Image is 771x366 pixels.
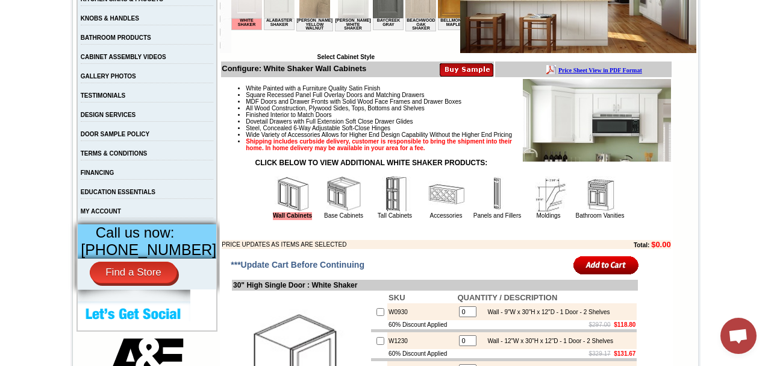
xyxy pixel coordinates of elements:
[573,255,639,275] input: Add to Cart
[246,138,512,151] strong: Shipping includes curbside delivery, customer is responsible to bring the shipment into their hom...
[479,176,516,212] img: Panels and Fillers
[81,34,151,41] a: BATHROOM PRODUCTS
[81,92,125,99] a: TESTIMONIALS
[387,332,456,349] td: W1230
[481,309,610,315] div: Wall - 9"W x 30"H x 12"D - 1 Door - 2 Shelves
[81,189,155,195] a: EDUCATION ESSENTIALS
[246,131,670,138] li: Wide Variety of Accessories Allows for Higher End Design Capability Without the Higher End Pricing
[582,176,618,212] img: Bathroom Vanities
[81,131,149,137] a: DOOR SAMPLE POLICY
[273,212,312,220] a: Wall Cabinets
[232,280,638,291] td: 30" High Single Door : White Shaker
[222,64,366,73] b: Configure: White Shaker Wall Cabinets
[14,2,98,12] a: Price Sheet View in PDF Format
[387,303,456,320] td: W0930
[589,350,611,357] s: $329.17
[255,159,488,167] strong: CLICK BELOW TO VIEW ADDITIONAL WHITE SHAKER PRODUCTS:
[589,321,611,328] s: $297.00
[523,79,671,162] img: Product Image
[246,92,670,98] li: Square Recessed Panel Full Overlay Doors and Matching Drawers
[2,3,11,13] img: pdf.png
[246,125,670,131] li: Steel, Concealed 6-Way Adjustable Soft-Close Hinges
[222,240,567,249] td: PRICE UPDATES AS ITEMS ARE SELECTED
[246,112,670,118] li: Finished Interior to Match Doors
[473,212,521,219] a: Panels and Fillers
[457,293,557,302] b: QUANTITY / DESCRIPTION
[634,242,649,248] b: Total:
[81,112,136,118] a: DESIGN SERVICES
[377,176,413,212] img: Tall Cabinets
[481,338,613,344] div: Wall - 12"W x 30"H x 12"D - 1 Door - 2 Shelves
[81,241,216,258] span: [PHONE_NUMBER]
[378,212,412,219] a: Tall Cabinets
[536,212,560,219] a: Moldings
[387,320,456,329] td: 60% Discount Applied
[81,169,114,176] a: FINANCING
[207,55,237,67] td: Bellmonte Maple
[81,54,166,60] a: CABINET ASSEMBLY VIDEOS
[614,321,635,328] b: $118.80
[275,176,311,212] img: Wall Cabinets
[614,350,635,357] b: $131.67
[246,105,670,112] li: All Wood Construction, Plywood Sides, Tops, Bottoms and Shelves
[428,176,464,212] img: Accessories
[324,212,363,219] a: Base Cabinets
[651,240,671,249] b: $0.00
[246,85,670,92] li: White Painted with a Furniture Quality Satin Finish
[81,150,148,157] a: TERMS & CONDITIONS
[389,293,405,302] b: SKU
[576,212,625,219] a: Bathroom Vanities
[317,54,375,60] b: Select Cabinet Style
[246,118,670,125] li: Dovetail Drawers with Full Extension Soft Close Drawer Glides
[90,262,177,283] a: Find a Store
[387,349,456,358] td: 60% Discount Applied
[81,208,121,215] a: MY ACCOUNT
[96,224,175,241] span: Call us now:
[430,212,463,219] a: Accessories
[720,318,757,354] div: Open chat
[14,5,98,11] b: Price Sheet View in PDF Format
[246,98,670,105] li: MDF Doors and Drawer Fronts with Solid Wood Face Frames and Drawer Boxes
[531,176,567,212] img: Moldings
[81,73,136,80] a: GALLERY PHOTOS
[231,260,364,270] span: ***Update Cart Before Continuing
[326,176,362,212] img: Base Cabinets
[81,15,139,22] a: KNOBS & HANDLES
